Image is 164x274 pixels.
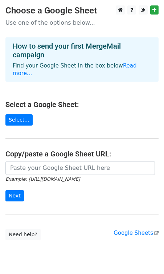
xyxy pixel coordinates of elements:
input: Paste your Google Sheet URL here [5,161,155,175]
a: Need help? [5,229,41,240]
h3: Choose a Google Sheet [5,5,159,16]
a: Google Sheets [114,230,159,236]
input: Next [5,190,24,201]
p: Use one of the options below... [5,19,159,26]
a: Read more... [13,62,137,77]
a: Select... [5,114,33,126]
h4: Select a Google Sheet: [5,100,159,109]
h4: Copy/paste a Google Sheet URL: [5,150,159,158]
h4: How to send your first MergeMail campaign [13,42,151,59]
p: Find your Google Sheet in the box below [13,62,151,77]
small: Example: [URL][DOMAIN_NAME] [5,176,80,182]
